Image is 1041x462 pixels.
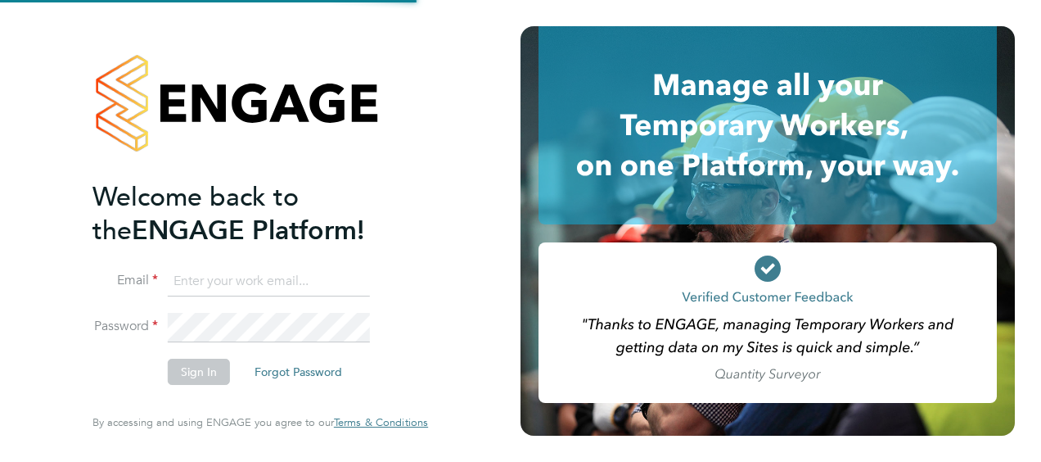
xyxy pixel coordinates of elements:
input: Enter your work email... [168,267,370,297]
span: By accessing and using ENGAGE you agree to our [92,415,428,429]
button: Forgot Password [241,359,355,385]
span: Welcome back to the [92,181,299,247]
a: Terms & Conditions [334,416,428,429]
button: Sign In [168,359,230,385]
label: Email [92,272,158,289]
span: Terms & Conditions [334,415,428,429]
h2: ENGAGE Platform! [92,180,412,247]
label: Password [92,318,158,335]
